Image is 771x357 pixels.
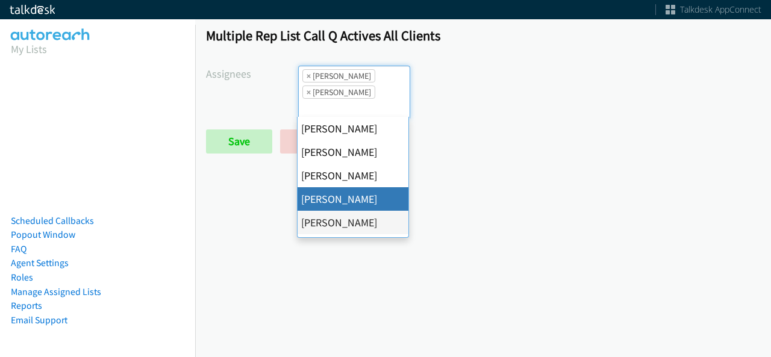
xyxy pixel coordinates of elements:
[206,66,298,82] label: Assignees
[206,129,272,154] input: Save
[206,27,760,44] h1: Multiple Rep List Call Q Actives All Clients
[298,234,408,258] li: [PERSON_NAME]
[11,272,33,283] a: Roles
[302,69,375,82] li: Rodnika Murphy
[280,129,347,154] a: Back
[302,85,375,99] li: Tatiana Medina
[11,257,69,269] a: Agent Settings
[11,243,27,255] a: FAQ
[298,164,408,187] li: [PERSON_NAME]
[11,215,94,226] a: Scheduled Callbacks
[11,229,75,240] a: Popout Window
[298,117,408,140] li: [PERSON_NAME]
[11,286,101,297] a: Manage Assigned Lists
[298,187,408,211] li: [PERSON_NAME]
[307,86,311,98] span: ×
[11,42,47,56] a: My Lists
[666,4,761,16] a: Talkdesk AppConnect
[11,300,42,311] a: Reports
[11,314,67,326] a: Email Support
[307,70,311,82] span: ×
[298,140,408,164] li: [PERSON_NAME]
[298,211,408,234] li: [PERSON_NAME]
